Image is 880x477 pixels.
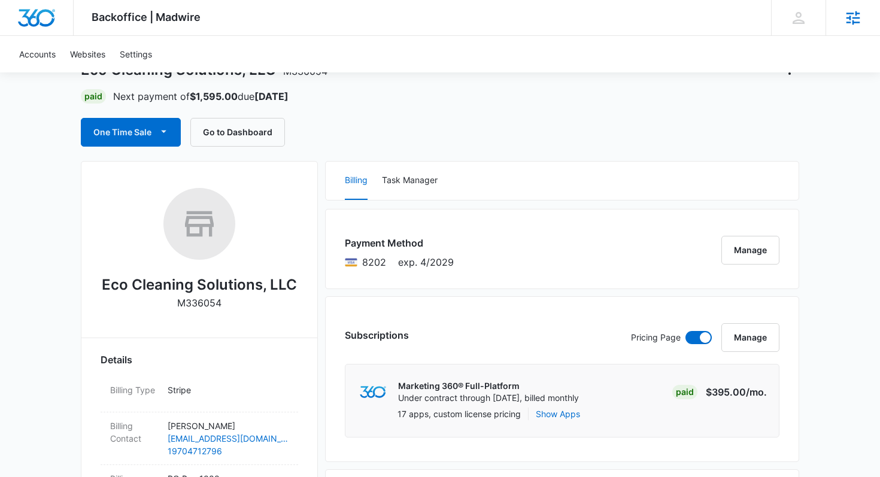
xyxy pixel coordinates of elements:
button: One Time Sale [81,118,181,147]
button: Task Manager [382,162,438,200]
p: Stripe [168,384,289,396]
img: logo_orange.svg [19,19,29,29]
div: v 4.0.25 [34,19,59,29]
p: Next payment of due [113,89,289,104]
button: Manage [721,236,779,265]
span: Details [101,353,132,367]
span: Backoffice | Madwire [92,11,201,23]
p: Marketing 360® Full-Platform [398,380,579,392]
h3: Payment Method [345,236,454,250]
span: Visa ending with [362,255,386,269]
strong: [DATE] [254,90,289,102]
div: Billing Contact[PERSON_NAME][EMAIL_ADDRESS][DOMAIN_NAME]19704712796 [101,412,298,465]
h3: Subscriptions [345,328,409,342]
p: [PERSON_NAME] [168,420,289,432]
img: tab_keywords_by_traffic_grey.svg [119,69,129,79]
p: 17 apps, custom license pricing [397,408,521,420]
div: Domain Overview [45,71,107,78]
p: Pricing Page [631,331,681,344]
a: [EMAIL_ADDRESS][DOMAIN_NAME] [168,432,289,445]
div: Billing TypeStripe [101,376,298,412]
a: Settings [113,36,159,72]
div: Paid [672,385,697,399]
span: exp. 4/2029 [398,255,454,269]
h2: Eco Cleaning Solutions, LLC [102,274,297,296]
button: Manage [721,323,779,352]
button: Go to Dashboard [190,118,285,147]
dt: Billing Contact [110,420,158,445]
p: M336054 [177,296,221,310]
img: website_grey.svg [19,31,29,41]
button: Billing [345,162,368,200]
p: $395.00 [706,385,767,399]
a: 19704712796 [168,445,289,457]
img: marketing360Logo [360,386,386,399]
p: Under contract through [DATE], billed monthly [398,392,579,404]
a: Accounts [12,36,63,72]
img: tab_domain_overview_orange.svg [32,69,42,79]
div: Keywords by Traffic [132,71,202,78]
div: Paid [81,89,106,104]
button: Show Apps [536,408,580,420]
dt: Billing Type [110,384,158,396]
strong: $1,595.00 [190,90,238,102]
div: Domain: [DOMAIN_NAME] [31,31,132,41]
span: /mo. [746,386,767,398]
a: Websites [63,36,113,72]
